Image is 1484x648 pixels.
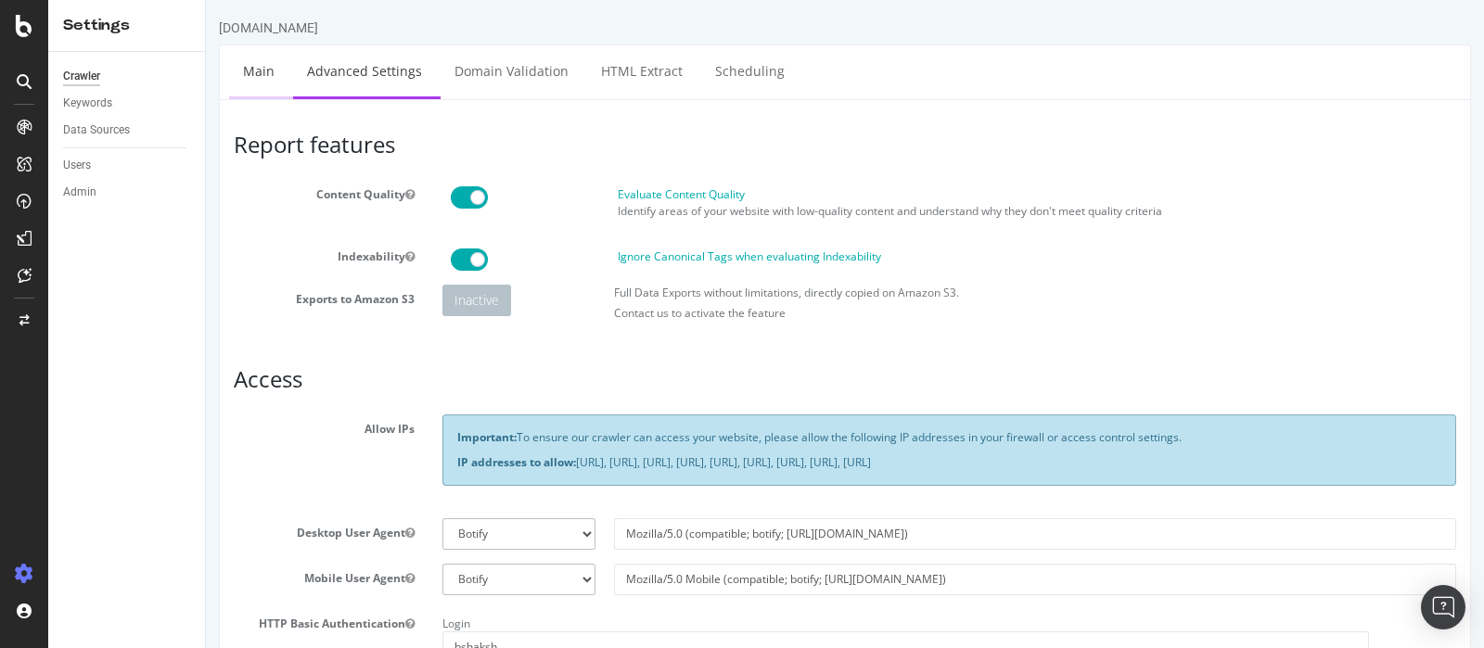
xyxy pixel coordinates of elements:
div: Data Sources [63,121,130,140]
div: Open Intercom Messenger [1421,585,1465,629]
p: [URL], [URL], [URL], [URL], [URL], [URL], [URL], [URL], [URL] [251,454,1235,470]
p: Identify areas of your website with low-quality content and understand why they don't meet qualit... [412,203,1250,219]
a: Crawler [63,67,192,86]
label: Evaluate Content Quality [412,186,539,202]
label: Ignore Canonical Tags when evaluating Indexability [412,248,675,264]
a: HTML Extract [381,45,491,96]
div: [DOMAIN_NAME] [13,19,112,37]
button: Mobile User Agent [199,570,209,586]
div: Admin [63,183,96,202]
label: Login [237,609,264,631]
label: Indexability [14,242,223,264]
h3: Access [28,367,1250,391]
label: Desktop User Agent [14,518,223,540]
label: Allow IPs [14,414,223,437]
a: Domain Validation [235,45,377,96]
button: Indexability [199,248,209,264]
p: Contact us to activate the feature [408,305,1250,321]
div: Settings [63,15,190,36]
div: Inactive [237,285,305,316]
a: Admin [63,183,192,202]
a: Keywords [63,94,192,113]
label: Content Quality [14,180,223,202]
a: Data Sources [63,121,192,140]
label: Exports to Amazon S3 [14,285,223,307]
div: Crawler [63,67,100,86]
button: Desktop User Agent [199,525,209,540]
label: HTTP Basic Authentication [14,609,223,631]
strong: Important: [251,429,311,445]
a: Users [63,156,192,175]
a: Advanced Settings [87,45,230,96]
strong: IP addresses to allow: [251,454,370,470]
label: Mobile User Agent [14,564,223,586]
div: Keywords [63,94,112,113]
div: Users [63,156,91,175]
button: Content Quality [199,186,209,202]
label: Full Data Exports without limitations, directly copied on Amazon S3. [408,285,753,300]
p: To ensure our crawler can access your website, please allow the following IP addresses in your fi... [251,429,1235,445]
a: Main [23,45,83,96]
button: HTTP Basic Authentication [199,616,209,631]
h3: Report features [28,133,1250,157]
a: Scheduling [495,45,593,96]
